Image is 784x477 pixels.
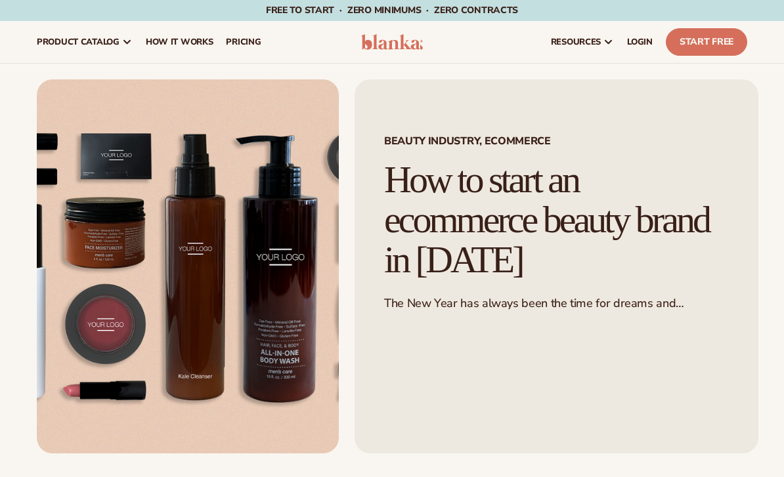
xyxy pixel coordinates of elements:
a: resources [544,21,621,63]
p: The New Year has always been the time for dreams and resolutions. [384,296,729,311]
span: pricing [226,37,261,47]
a: pricing [219,21,267,63]
h1: How to start an ecommerce beauty brand in [DATE] [384,160,729,280]
a: product catalog [30,21,139,63]
span: resources [551,37,601,47]
span: product catalog [37,37,120,47]
img: Flat lay of customizable beauty and grooming products, including skincare, makeup, and tools, sho... [37,79,339,453]
span: LOGIN [627,37,653,47]
span: How It Works [146,37,213,47]
a: Start Free [666,28,747,56]
a: LOGIN [621,21,659,63]
span: BEAUTY INDUSTRY, ECOMMERCE [384,136,729,146]
span: Free to start · ZERO minimums · ZERO contracts [266,4,518,16]
a: How It Works [139,21,220,63]
img: logo [361,34,423,50]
